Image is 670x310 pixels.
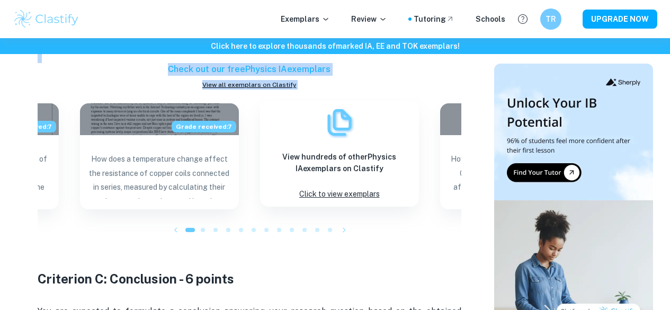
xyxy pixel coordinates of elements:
button: TR [540,8,561,30]
h6: Check out our free Physics IA exemplars [38,63,461,76]
a: Blog exemplar: How does the mass of a marble (0.0050, 0How does the mass of a marble (0.0050, 0.0... [440,103,599,209]
p: How does the mass of a marble (0.0050, 0.0100, 0.0150, 0.0200, 0.0250 kg) affect its vertical ter... [449,152,591,199]
strong: Criterion C: Conclusion - 6 points [38,271,234,286]
h6: TR [545,13,557,25]
button: Help and Feedback [514,10,532,28]
img: Exemplars [324,107,355,138]
a: ExemplarsView hundreds of otherPhysics IAexemplars on ClastifyClick to view exemplars [260,103,419,209]
p: Review [351,13,387,25]
h6: View hundreds of other Physics IA exemplars on Clastify [269,151,410,174]
a: Tutoring [414,13,454,25]
a: Schools [476,13,505,25]
p: How does a temperature change affect the resistance of copper coils connected in series, measured... [88,152,230,199]
p: Exemplars [281,13,330,25]
span: Grade received: 7 [172,121,236,132]
p: Click to view exemplars [299,187,380,201]
h6: Click here to explore thousands of marked IA, EE and TOK exemplars ! [2,40,668,52]
a: View all exemplars on Clastify [38,80,461,90]
a: Blog exemplar: How does a temperature change affect theGrade received:7How does a temperature cha... [80,103,239,209]
img: Clastify logo [13,8,80,30]
button: UPGRADE NOW [583,10,657,29]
